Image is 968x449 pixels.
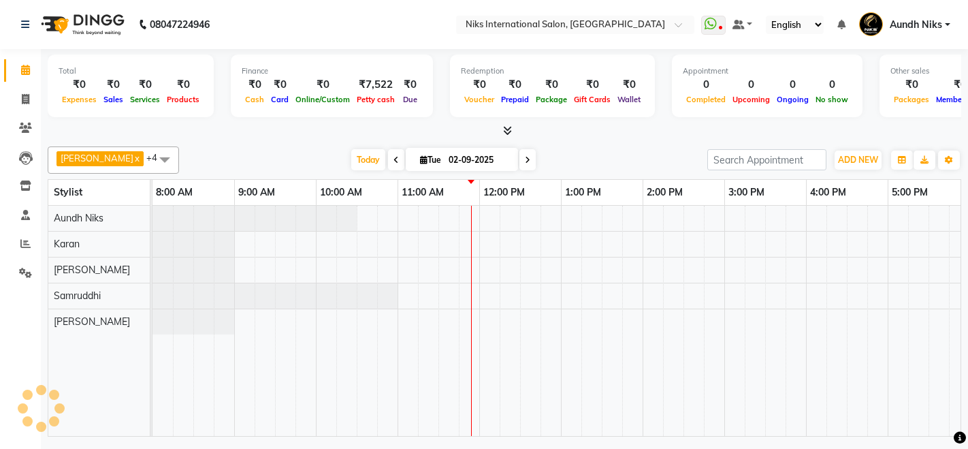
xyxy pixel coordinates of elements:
a: 4:00 PM [807,183,850,202]
div: Redemption [461,65,644,77]
a: 9:00 AM [235,183,278,202]
div: ₹7,522 [353,77,398,93]
input: 2025-09-02 [445,150,513,170]
a: 11:00 AM [398,183,447,202]
span: Samruddhi [54,290,101,302]
span: No show [812,95,852,104]
div: Appointment [683,65,852,77]
span: Prepaid [498,95,532,104]
div: ₹0 [461,77,498,93]
span: Gift Cards [570,95,614,104]
a: 10:00 AM [317,183,366,202]
span: Packages [890,95,933,104]
a: 2:00 PM [643,183,686,202]
a: 3:00 PM [725,183,768,202]
img: Aundh Niks [859,12,883,36]
div: ₹0 [100,77,127,93]
b: 08047224946 [150,5,210,44]
div: Finance [242,65,422,77]
div: ₹0 [292,77,353,93]
span: Online/Custom [292,95,353,104]
div: ₹0 [268,77,292,93]
div: ₹0 [59,77,100,93]
div: ₹0 [398,77,422,93]
div: ₹0 [890,77,933,93]
span: Stylist [54,186,82,198]
span: Aundh Niks [54,212,103,224]
a: x [133,153,140,164]
span: Cash [242,95,268,104]
img: logo [35,5,128,44]
span: Ongoing [773,95,812,104]
span: Sales [100,95,127,104]
a: 5:00 PM [888,183,931,202]
div: 0 [812,77,852,93]
span: Petty cash [353,95,398,104]
span: Due [400,95,421,104]
div: ₹0 [242,77,268,93]
span: Expenses [59,95,100,104]
span: Wallet [614,95,644,104]
input: Search Appointment [707,149,826,170]
div: Total [59,65,203,77]
span: [PERSON_NAME] [61,153,133,164]
div: ₹0 [163,77,203,93]
span: +4 [146,152,167,163]
div: ₹0 [570,77,614,93]
span: Completed [683,95,729,104]
span: Tue [417,155,445,165]
div: ₹0 [498,77,532,93]
span: [PERSON_NAME] [54,264,130,276]
div: 0 [729,77,773,93]
div: ₹0 [127,77,163,93]
a: 1:00 PM [562,183,604,202]
div: 0 [683,77,729,93]
span: Today [351,149,385,170]
span: Services [127,95,163,104]
span: Karan [54,238,80,250]
span: Package [532,95,570,104]
div: ₹0 [532,77,570,93]
a: 12:00 PM [480,183,528,202]
span: Voucher [461,95,498,104]
span: [PERSON_NAME] [54,315,130,328]
button: ADD NEW [835,151,882,170]
a: 8:00 AM [152,183,196,202]
div: 0 [773,77,812,93]
div: ₹0 [614,77,644,93]
span: Card [268,95,292,104]
span: Upcoming [729,95,773,104]
span: Products [163,95,203,104]
span: Aundh Niks [890,18,942,32]
span: ADD NEW [838,155,878,165]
